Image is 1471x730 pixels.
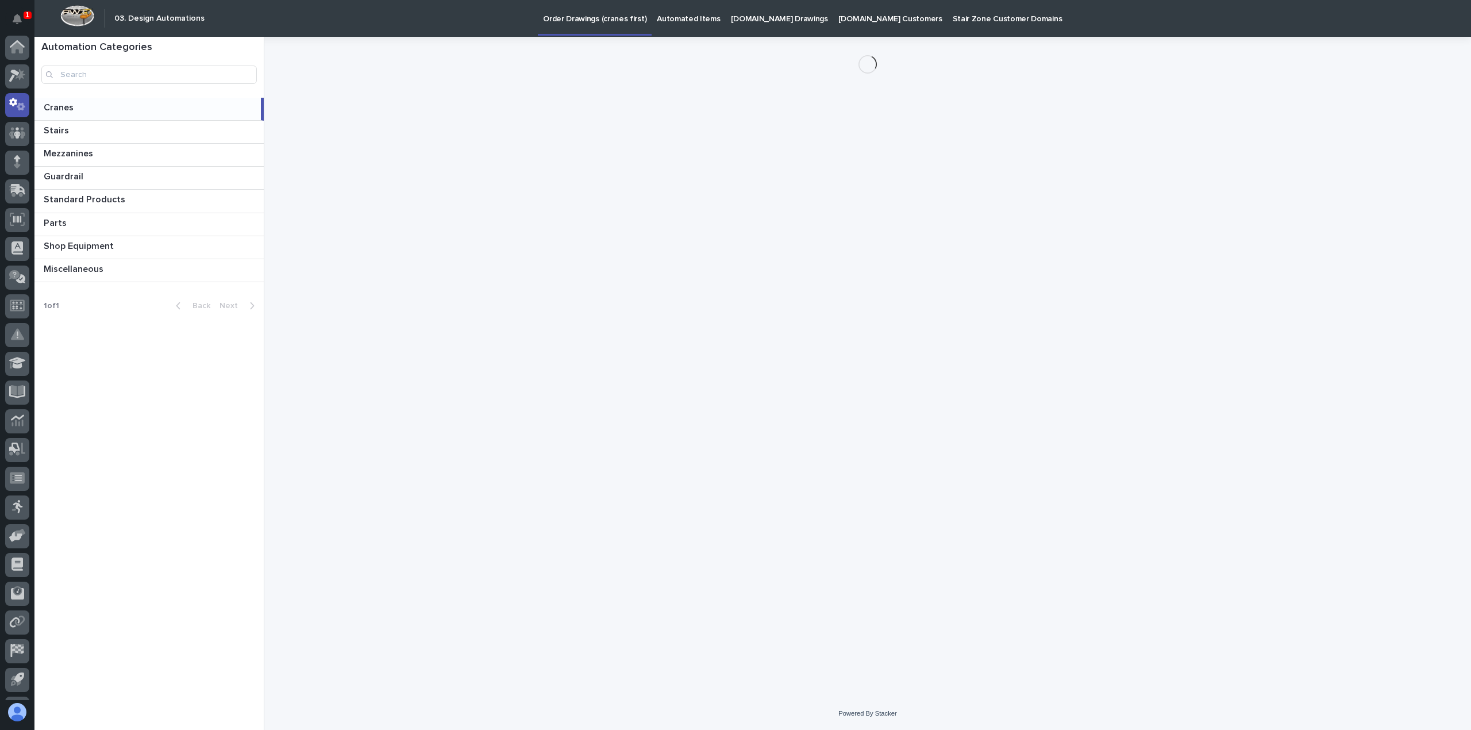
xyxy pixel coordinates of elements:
[34,167,264,190] a: GuardrailGuardrail
[34,98,264,121] a: CranesCranes
[838,710,896,717] a: Powered By Stacker
[34,236,264,259] a: Shop EquipmentShop Equipment
[34,144,264,167] a: MezzaninesMezzanines
[215,301,264,311] button: Next
[34,121,264,144] a: StairsStairs
[41,66,257,84] input: Search
[34,292,68,320] p: 1 of 1
[44,216,69,229] p: Parts
[41,41,257,54] h1: Automation Categories
[44,239,116,252] p: Shop Equipment
[186,302,210,310] span: Back
[44,146,95,159] p: Mezzanines
[34,259,264,282] a: MiscellaneousMiscellaneous
[44,262,106,275] p: Miscellaneous
[44,192,128,205] p: Standard Products
[167,301,215,311] button: Back
[14,14,29,32] div: Notifications1
[220,302,245,310] span: Next
[5,700,29,724] button: users-avatar
[44,100,76,113] p: Cranes
[114,14,205,24] h2: 03. Design Automations
[34,213,264,236] a: PartsParts
[44,123,71,136] p: Stairs
[5,7,29,31] button: Notifications
[25,11,29,19] p: 1
[34,190,264,213] a: Standard ProductsStandard Products
[44,169,86,182] p: Guardrail
[60,5,94,26] img: Workspace Logo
